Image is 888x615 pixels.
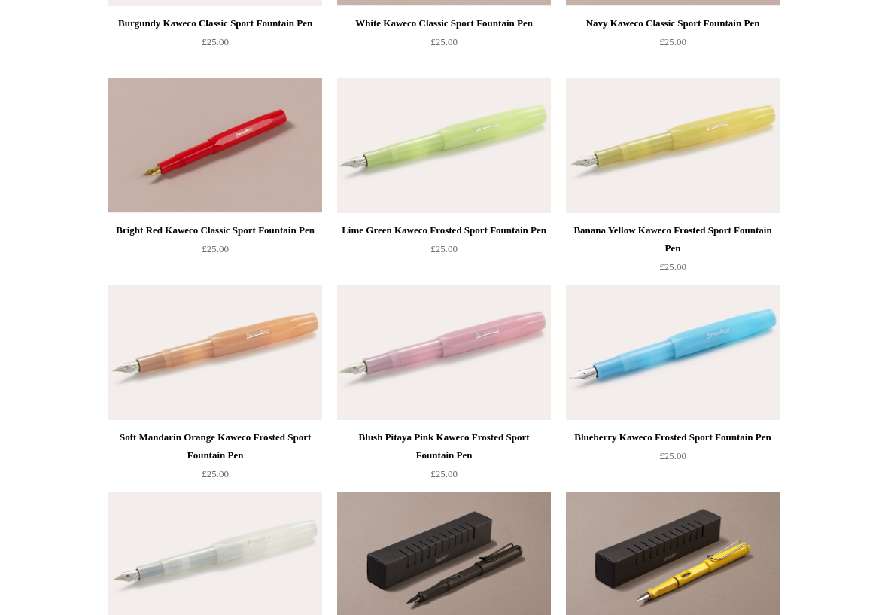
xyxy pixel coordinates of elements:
[566,78,780,213] a: Banana Yellow Kaweco Frosted Sport Fountain Pen Banana Yellow Kaweco Frosted Sport Fountain Pen
[341,428,547,464] div: Blush Pitaya Pink Kaweco Frosted Sport Fountain Pen
[337,285,551,420] a: Blush Pitaya Pink Kaweco Frosted Sport Fountain Pen Blush Pitaya Pink Kaweco Frosted Sport Founta...
[108,78,322,213] a: Bright Red Kaweco Classic Sport Fountain Pen Bright Red Kaweco Classic Sport Fountain Pen
[566,14,780,76] a: Navy Kaweco Classic Sport Fountain Pen £25.00
[202,36,229,47] span: £25.00
[108,78,322,213] img: Bright Red Kaweco Classic Sport Fountain Pen
[108,14,322,76] a: Burgundy Kaweco Classic Sport Fountain Pen £25.00
[659,450,686,461] span: £25.00
[570,14,776,32] div: Navy Kaweco Classic Sport Fountain Pen
[570,428,776,446] div: Blueberry Kaweco Frosted Sport Fountain Pen
[337,78,551,213] img: Lime Green Kaweco Frosted Sport Fountain Pen
[566,78,780,213] img: Banana Yellow Kaweco Frosted Sport Fountain Pen
[112,14,318,32] div: Burgundy Kaweco Classic Sport Fountain Pen
[659,36,686,47] span: £25.00
[341,14,547,32] div: White Kaweco Classic Sport Fountain Pen
[202,468,229,480] span: £25.00
[430,36,458,47] span: £25.00
[337,285,551,420] img: Blush Pitaya Pink Kaweco Frosted Sport Fountain Pen
[108,221,322,283] a: Bright Red Kaweco Classic Sport Fountain Pen £25.00
[108,285,322,420] a: Soft Mandarin Orange Kaweco Frosted Sport Fountain Pen Soft Mandarin Orange Kaweco Frosted Sport ...
[337,221,551,283] a: Lime Green Kaweco Frosted Sport Fountain Pen £25.00
[112,428,318,464] div: Soft Mandarin Orange Kaweco Frosted Sport Fountain Pen
[108,428,322,490] a: Soft Mandarin Orange Kaweco Frosted Sport Fountain Pen £25.00
[337,78,551,213] a: Lime Green Kaweco Frosted Sport Fountain Pen Lime Green Kaweco Frosted Sport Fountain Pen
[430,243,458,254] span: £25.00
[566,285,780,420] img: Blueberry Kaweco Frosted Sport Fountain Pen
[337,428,551,490] a: Blush Pitaya Pink Kaweco Frosted Sport Fountain Pen £25.00
[341,221,547,239] div: Lime Green Kaweco Frosted Sport Fountain Pen
[108,285,322,420] img: Soft Mandarin Orange Kaweco Frosted Sport Fountain Pen
[566,221,780,283] a: Banana Yellow Kaweco Frosted Sport Fountain Pen £25.00
[202,243,229,254] span: £25.00
[659,261,686,272] span: £25.00
[112,221,318,239] div: Bright Red Kaweco Classic Sport Fountain Pen
[430,468,458,480] span: £25.00
[566,285,780,420] a: Blueberry Kaweco Frosted Sport Fountain Pen Blueberry Kaweco Frosted Sport Fountain Pen
[566,428,780,490] a: Blueberry Kaweco Frosted Sport Fountain Pen £25.00
[570,221,776,257] div: Banana Yellow Kaweco Frosted Sport Fountain Pen
[337,14,551,76] a: White Kaweco Classic Sport Fountain Pen £25.00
